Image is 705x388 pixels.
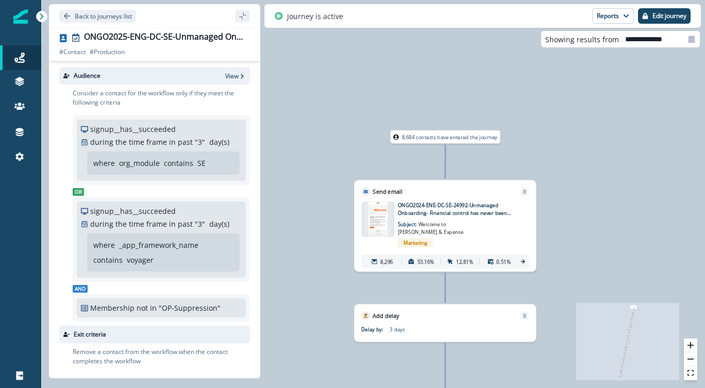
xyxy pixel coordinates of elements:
div: ONGO2025-ENG-DC-SE-Unmanaged Onboarding [84,32,246,43]
p: "OP-Suppression" [159,302,228,313]
p: Membership [90,302,135,313]
p: 8,296 [380,258,393,265]
p: Edit journey [652,12,686,20]
p: 12.81% [456,258,473,265]
button: zoom in [684,339,697,352]
p: contains [164,158,193,168]
p: Journey is active [287,11,343,22]
p: Subject: [398,216,486,235]
p: in past [169,137,193,147]
p: day(s) [209,137,229,147]
p: " 3 " [195,137,205,147]
p: Exit criteria [74,330,106,339]
div: Send emailRemoveemail asset unavailableONGO2024-ENE-DC-SE-24992-Unmanaged Onboarding- Financial c... [354,180,536,272]
p: during the time frame [90,137,167,147]
button: View [225,72,246,80]
p: " 3 " [195,218,205,229]
p: voyager [127,255,154,265]
p: Add delay [373,312,399,320]
p: in past [169,218,193,229]
button: Go back [59,10,136,23]
img: email asset unavailable [365,201,392,237]
span: Marketing [398,239,433,247]
p: 3 days [390,326,478,333]
p: signup__has__succeeded [90,124,176,134]
p: not in [137,302,157,313]
p: 8,684 contacts have entered the journey [402,133,498,141]
p: contains [93,255,123,265]
p: 0.51% [496,258,511,265]
p: where [93,158,115,168]
p: Audience [74,71,100,80]
button: Reports [592,8,634,24]
p: SE [197,158,206,168]
p: Delay by: [361,326,390,333]
p: Consider a contact for the workflow only if they meet the following criteria [73,89,250,107]
p: org_module [119,158,160,168]
button: zoom out [684,352,697,366]
p: ONGO2024-ENE-DC-SE-24992-Unmanaged Onboarding- Financial control has never been this easy [398,201,511,216]
p: during the time frame [90,218,167,229]
span: Welcome to [PERSON_NAME] & Expense [398,221,464,235]
p: # Contact [59,47,86,57]
p: Showing results from [545,34,619,45]
div: Add delayRemoveDelay by:3 days [354,304,536,342]
p: signup__has__succeeded [90,206,176,216]
button: Edit journey [638,8,691,24]
p: 53.16% [417,258,434,265]
p: Remove a contact from the workflow when the contact completes the workflow [73,347,250,366]
img: Inflection [13,9,28,24]
div: 8,684 contacts have entered the journey [377,130,513,143]
span: Or [73,188,84,196]
button: fit view [684,366,697,380]
button: sidebar collapse toggle [236,10,250,22]
span: And [73,285,88,293]
p: where [93,240,115,250]
p: View [225,72,239,80]
p: _app_framework_name [119,240,198,250]
p: # Production [90,47,125,57]
p: Send email [373,188,402,196]
p: day(s) [209,218,229,229]
p: Back to journeys list [75,12,132,21]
